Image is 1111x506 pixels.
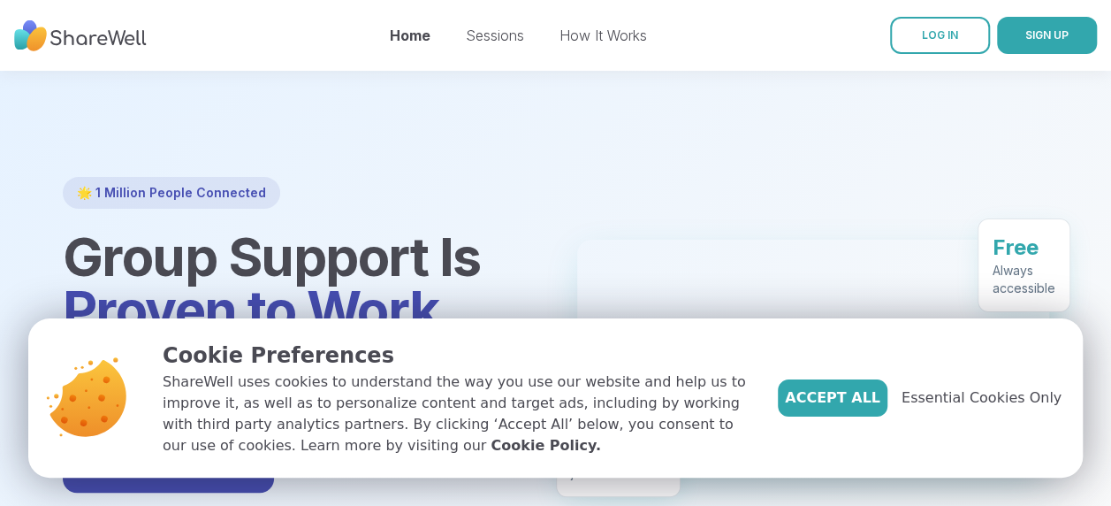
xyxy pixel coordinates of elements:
[491,435,600,456] a: Cookie Policy.
[993,262,1055,297] div: Always accessible
[922,28,958,42] span: LOG IN
[163,372,750,456] p: ShareWell uses cookies to understand the way you use our website and help us to improve it, as we...
[778,379,887,417] button: Accept All
[163,340,750,372] p: Cookie Preferences
[993,234,1055,262] div: Free
[390,27,430,44] a: Home
[902,387,1062,409] span: Essential Cookies Only
[63,278,439,341] span: Proven to Work
[63,230,535,336] h1: Group Support Is
[890,17,990,54] a: LOG IN
[785,387,880,409] span: Accept All
[466,27,524,44] a: Sessions
[1025,28,1069,42] span: SIGN UP
[14,11,147,60] img: ShareWell Nav Logo
[997,17,1097,54] button: SIGN UP
[571,447,666,482] div: Feel better after just one session
[559,27,647,44] a: How It Works
[63,177,280,209] div: 🌟 1 Million People Connected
